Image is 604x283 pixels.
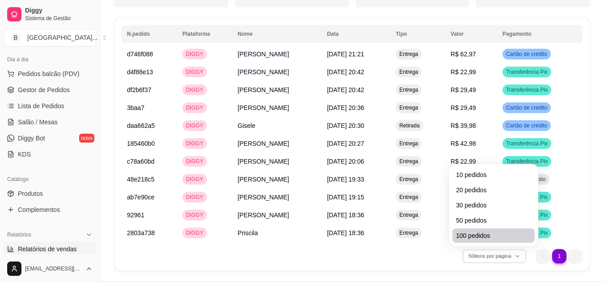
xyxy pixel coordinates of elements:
[232,99,322,117] td: [PERSON_NAME]
[232,224,322,242] td: Priscila
[327,158,364,165] span: [DATE] 20:06
[127,158,155,165] span: c78a60bd
[397,229,420,237] span: Entrega
[327,68,364,76] span: [DATE] 20:42
[504,158,549,165] span: Transferência Pix
[451,158,476,165] span: R$ 22,99
[327,86,364,93] span: [DATE] 20:42
[327,122,364,129] span: [DATE] 20:30
[184,86,205,93] span: DIGGY
[397,122,421,129] span: Retirada
[25,15,93,22] span: Sistema de Gestão
[7,231,31,238] span: Relatórios
[25,7,93,15] span: Diggy
[18,118,58,127] span: Salão / Mesas
[327,140,364,147] span: [DATE] 20:27
[232,45,322,63] td: [PERSON_NAME]
[451,51,476,58] span: R$ 62,97
[327,229,364,237] span: [DATE] 18:36
[445,25,497,43] th: Valor
[452,168,535,243] ul: 50itens por página
[184,229,205,237] span: DIGGY
[504,86,549,93] span: Transferência Pix
[127,51,153,58] span: d746f088
[127,229,155,237] span: 2803a738
[456,201,531,210] span: 30 pedidos
[321,25,390,43] th: Data
[232,170,322,188] td: [PERSON_NAME]
[504,68,549,76] span: Transferência Pix
[532,245,587,268] nav: pagination navigation
[177,25,232,43] th: Plataforma
[122,25,177,43] th: N.pedido
[232,81,322,99] td: [PERSON_NAME]
[397,68,420,76] span: Entrega
[184,68,205,76] span: DIGGY
[18,85,70,94] span: Gestor de Pedidos
[456,231,531,240] span: 100 pedidos
[232,152,322,170] td: [PERSON_NAME]
[184,140,205,147] span: DIGGY
[127,86,152,93] span: df2b6f37
[232,206,322,224] td: [PERSON_NAME]
[327,176,364,183] span: [DATE] 19:33
[232,135,322,152] td: [PERSON_NAME]
[4,29,96,46] button: Select a team
[451,68,476,76] span: R$ 22,99
[451,104,476,111] span: R$ 29,49
[397,194,420,201] span: Entrega
[184,176,205,183] span: DIGGY
[18,205,60,214] span: Complementos
[504,51,549,58] span: Cartão de crédito
[11,33,20,42] span: B
[4,172,96,186] div: Catálogo
[18,101,64,110] span: Lista de Pedidos
[451,140,476,147] span: R$ 42,98
[127,68,153,76] span: d4f88e13
[456,216,531,225] span: 50 pedidos
[451,86,476,93] span: R$ 29,49
[4,52,96,67] div: Dia a dia
[327,51,364,58] span: [DATE] 21:21
[397,176,420,183] span: Entrega
[27,33,97,42] div: [GEOGRAPHIC_DATA] ...
[397,104,420,111] span: Entrega
[18,134,45,143] span: Diggy Bot
[456,170,531,179] span: 10 pedidos
[127,104,144,111] span: 3baa7
[18,189,43,198] span: Produtos
[504,122,549,129] span: Cartão de crédito
[397,86,420,93] span: Entrega
[327,211,364,219] span: [DATE] 18:36
[25,265,82,272] span: [EMAIL_ADDRESS][DOMAIN_NAME]
[232,25,322,43] th: Nome
[397,158,420,165] span: Entrega
[184,104,205,111] span: DIGGY
[127,140,155,147] span: 185460b0
[184,194,205,201] span: DIGGY
[127,176,155,183] span: 48e218c5
[462,249,526,263] button: 50itens por página
[397,51,420,58] span: Entrega
[232,188,322,206] td: [PERSON_NAME]
[327,104,364,111] span: [DATE] 20:36
[456,186,531,194] span: 20 pedidos
[232,63,322,81] td: [PERSON_NAME]
[504,104,549,111] span: Cartão de crédito
[18,245,77,253] span: Relatórios de vendas
[184,51,205,58] span: DIGGY
[397,211,420,219] span: Entrega
[184,158,205,165] span: DIGGY
[397,140,420,147] span: Entrega
[127,122,155,129] span: daa662a5
[451,122,476,129] span: R$ 39,98
[552,249,566,263] li: pagination item 1 active
[184,211,205,219] span: DIGGY
[127,194,155,201] span: ab7e90ce
[504,140,549,147] span: Transferência Pix
[497,25,583,43] th: Pagamento
[18,69,80,78] span: Pedidos balcão (PDV)
[18,150,31,159] span: KDS
[127,211,144,219] span: 92961
[390,25,445,43] th: Tipo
